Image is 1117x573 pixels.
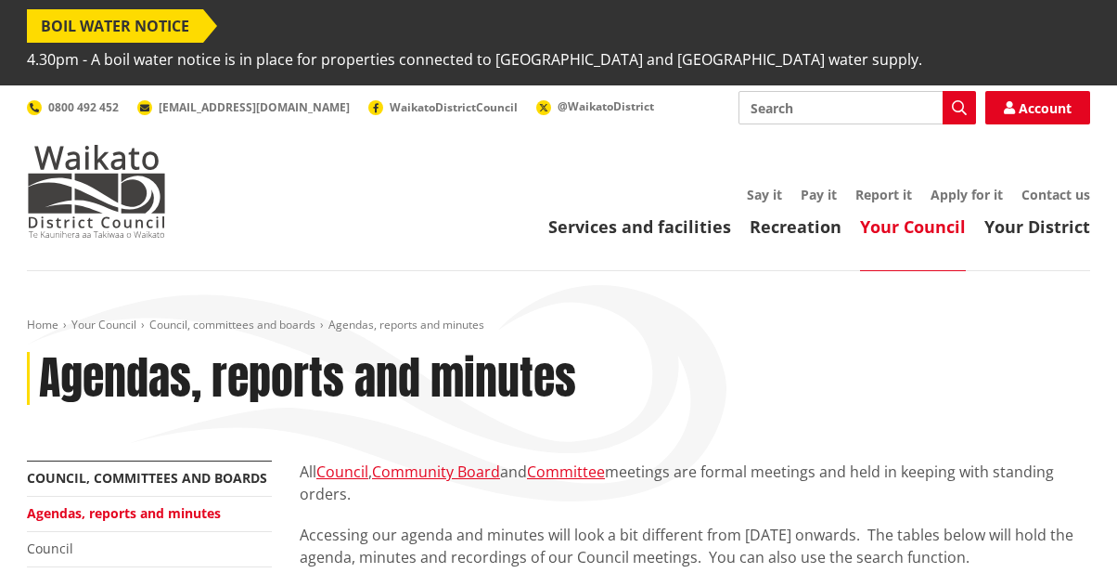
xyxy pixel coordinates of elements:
[931,186,1003,203] a: Apply for it
[316,462,368,482] a: Council
[984,215,1090,238] a: Your District
[39,352,576,406] h1: Agendas, reports and minutes
[71,317,136,332] a: Your Council
[548,215,731,238] a: Services and facilities
[860,215,966,238] a: Your Council
[149,317,315,332] a: Council, committees and boards
[27,317,58,332] a: Home
[855,186,912,203] a: Report it
[390,99,518,115] span: WaikatoDistrictCouncil
[27,43,922,76] span: 4.30pm - A boil water notice is in place for properties connected to [GEOGRAPHIC_DATA] and [GEOGR...
[27,540,73,557] a: Council
[738,91,976,124] input: Search input
[985,91,1090,124] a: Account
[159,99,350,115] span: [EMAIL_ADDRESS][DOMAIN_NAME]
[1021,186,1090,203] a: Contact us
[747,186,782,203] a: Say it
[300,525,1073,567] span: Accessing our agenda and minutes will look a bit different from [DATE] onwards. The tables below ...
[27,504,221,522] a: Agendas, reports and minutes
[368,99,518,115] a: WaikatoDistrictCouncil
[558,98,654,114] span: @WaikatoDistrict
[27,99,119,115] a: 0800 492 452
[750,215,841,238] a: Recreation
[137,99,350,115] a: [EMAIL_ADDRESS][DOMAIN_NAME]
[27,9,203,43] span: BOIL WATER NOTICE
[48,99,119,115] span: 0800 492 452
[27,318,1090,333] nav: breadcrumb
[27,469,267,487] a: Council, committees and boards
[527,462,605,482] a: Committee
[328,317,484,332] span: Agendas, reports and minutes
[300,461,1090,505] p: All , and meetings are formal meetings and held in keeping with standing orders.
[27,145,166,238] img: Waikato District Council - Te Kaunihera aa Takiwaa o Waikato
[536,98,654,114] a: @WaikatoDistrict
[801,186,837,203] a: Pay it
[372,462,500,482] a: Community Board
